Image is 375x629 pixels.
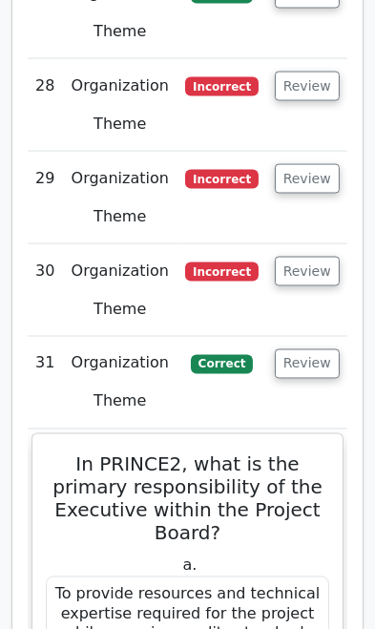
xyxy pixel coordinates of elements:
[28,152,63,244] td: 29
[44,453,331,545] h5: In PRINCE2, what is the primary responsibility of the Executive within the Project Board?
[28,337,63,430] td: 31
[275,72,340,101] button: Review
[275,257,340,286] button: Review
[275,349,340,379] button: Review
[28,59,63,152] td: 28
[191,355,253,374] span: Correct
[183,556,198,575] span: a.
[63,337,177,430] td: Organization Theme
[275,164,340,194] button: Review
[63,244,177,337] td: Organization Theme
[185,170,259,189] span: Incorrect
[63,152,177,244] td: Organization Theme
[185,262,259,282] span: Incorrect
[185,77,259,96] span: Incorrect
[28,244,63,337] td: 30
[63,59,177,152] td: Organization Theme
